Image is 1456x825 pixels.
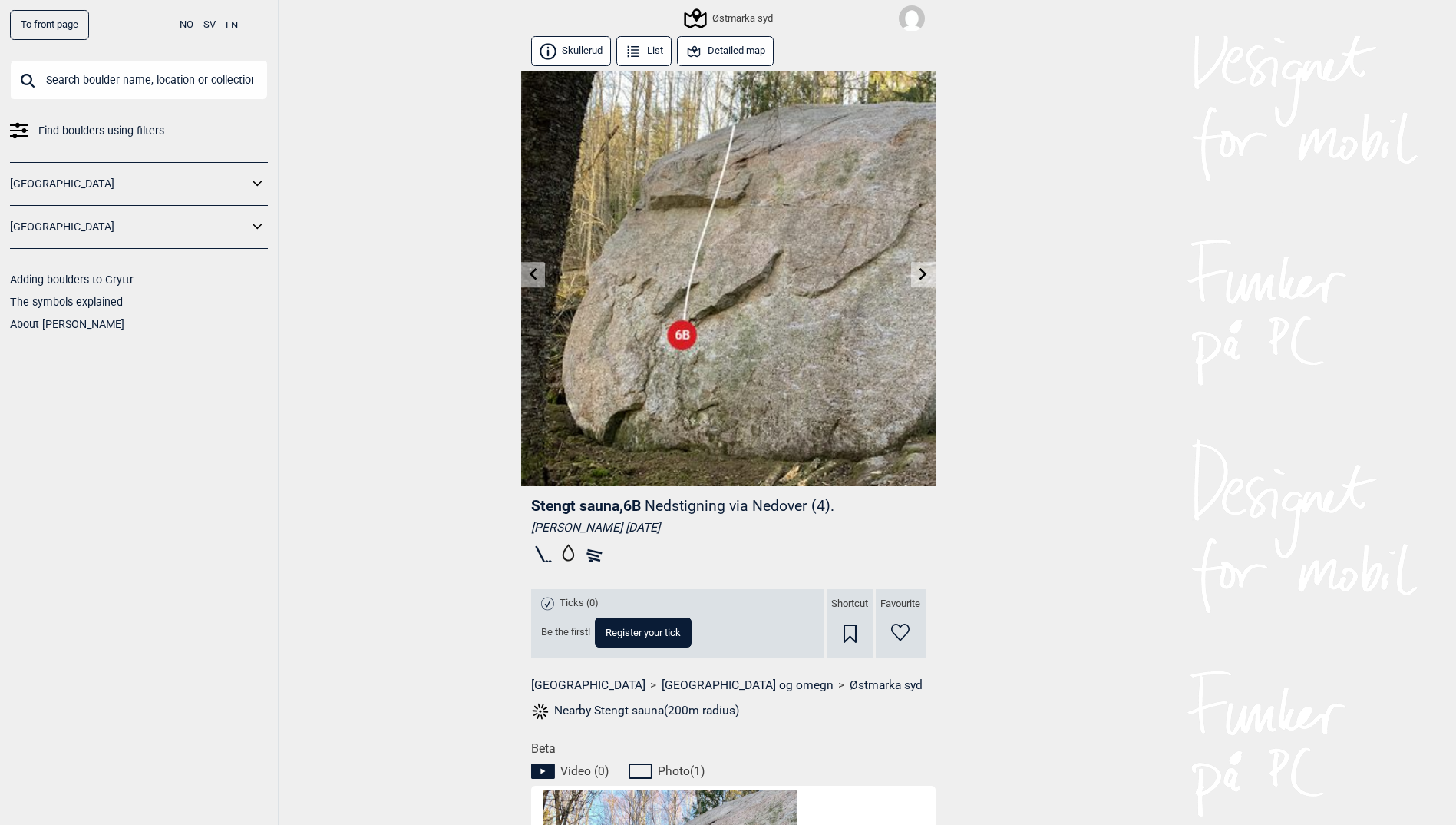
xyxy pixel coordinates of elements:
a: Østmarka syd [850,678,923,693]
span: Register your tick [606,628,681,638]
button: SV [203,10,216,40]
a: [GEOGRAPHIC_DATA] og omegn [662,678,834,693]
span: Find boulders using filters [38,120,164,142]
a: Adding boulders to Gryttr [10,273,134,286]
p: Nedstigning via Nedover (4). [645,497,834,515]
a: To front page [10,10,89,40]
a: About [PERSON_NAME] [10,318,124,330]
button: List [616,36,672,66]
button: Skullerud [531,36,612,66]
span: Be the first! [541,626,590,639]
span: Ticks (0) [560,597,599,610]
img: Stengt sauna 210617 [521,71,936,486]
button: Nearby Stengt sauna(200m radius) [531,701,740,721]
a: [GEOGRAPHIC_DATA] [10,216,248,238]
div: Shortcut [827,589,873,658]
button: EN [226,10,238,41]
a: The symbols explained [10,296,123,308]
span: Video ( 0 ) [560,764,609,779]
button: NO [180,10,193,40]
span: Photo ( 1 ) [658,764,705,779]
input: Search boulder name, location or collection [10,60,268,100]
button: Detailed map [677,36,774,66]
a: Find boulders using filters [10,120,268,142]
nav: > > [531,678,926,693]
span: Favourite [880,598,920,611]
div: Østmarka syd [686,9,773,28]
img: User fallback1 [899,5,925,31]
a: [GEOGRAPHIC_DATA] [10,173,248,195]
span: Stengt sauna , 6B [531,497,641,515]
button: Register your tick [595,618,692,648]
a: [GEOGRAPHIC_DATA] [531,678,645,693]
div: [PERSON_NAME] [DATE] [531,520,926,535]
